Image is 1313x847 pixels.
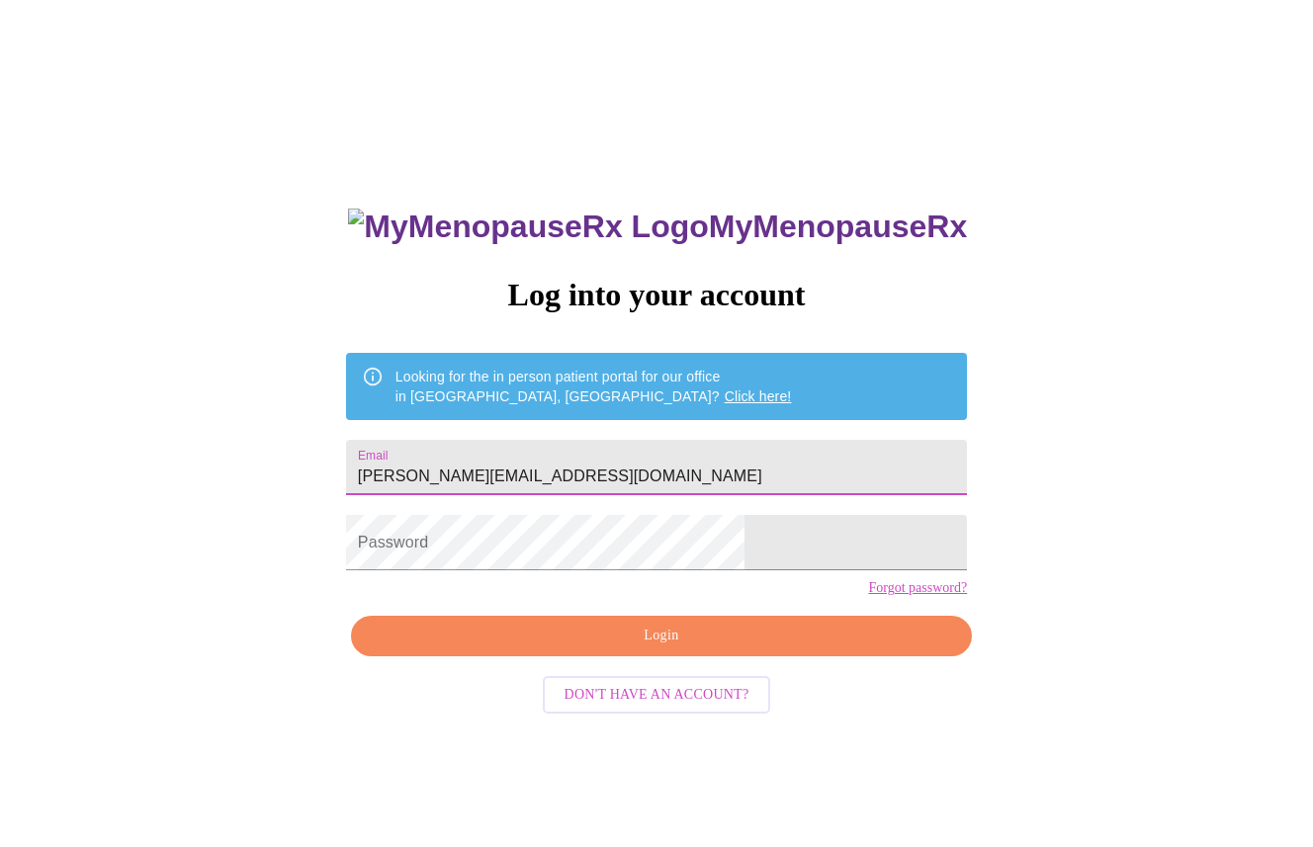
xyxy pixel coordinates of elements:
[543,676,771,715] button: Don't have an account?
[348,209,708,245] img: MyMenopauseRx Logo
[565,683,749,708] span: Don't have an account?
[725,388,792,404] a: Click here!
[395,359,792,414] div: Looking for the in person patient portal for our office in [GEOGRAPHIC_DATA], [GEOGRAPHIC_DATA]?
[348,209,967,245] h3: MyMenopauseRx
[538,685,776,702] a: Don't have an account?
[374,624,949,648] span: Login
[868,580,967,596] a: Forgot password?
[346,277,967,313] h3: Log into your account
[351,616,972,656] button: Login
